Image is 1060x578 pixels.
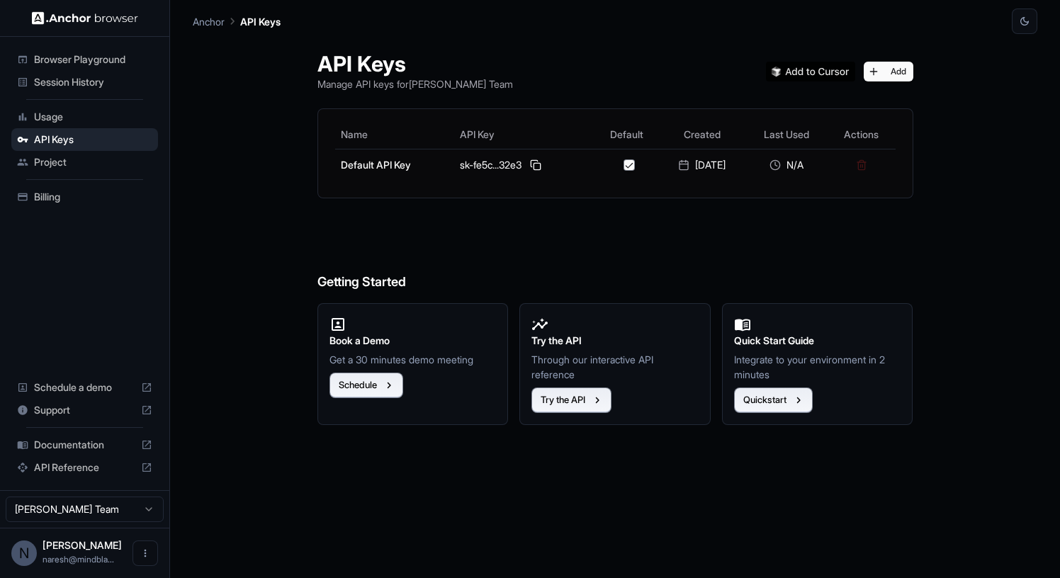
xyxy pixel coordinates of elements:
button: Quickstart [734,387,813,413]
h6: Getting Started [317,215,913,293]
div: Browser Playground [11,48,158,71]
p: Get a 30 minutes demo meeting [329,352,497,367]
div: API Reference [11,456,158,479]
button: Copy API key [527,157,544,174]
span: Project [34,155,152,169]
h2: Quick Start Guide [734,333,901,348]
h2: Book a Demo [329,333,497,348]
img: Anchor Logo [32,11,138,25]
div: sk-fe5c...32e3 [460,157,588,174]
h2: Try the API [531,333,699,348]
span: Naresh Kumar [43,539,122,551]
span: Schedule a demo [34,380,135,395]
th: API Key [454,120,594,149]
div: N/A [750,158,822,172]
div: API Keys [11,128,158,151]
span: API Reference [34,460,135,475]
p: Anchor [193,14,225,29]
button: Schedule [329,373,403,398]
span: Billing [34,190,152,204]
div: Schedule a demo [11,376,158,399]
div: [DATE] [665,158,739,172]
span: Session History [34,75,152,89]
p: API Keys [240,14,281,29]
div: N [11,540,37,566]
span: Usage [34,110,152,124]
div: Billing [11,186,158,208]
button: Open menu [132,540,158,566]
button: Try the API [531,387,611,413]
button: Add [864,62,913,81]
span: Browser Playground [34,52,152,67]
p: Through our interactive API reference [531,352,699,382]
p: Integrate to your environment in 2 minutes [734,352,901,382]
div: Session History [11,71,158,93]
th: Default [594,120,659,149]
th: Created [659,120,745,149]
span: API Keys [34,132,152,147]
p: Manage API keys for [PERSON_NAME] Team [317,76,513,91]
td: Default API Key [335,149,454,181]
div: Documentation [11,433,158,456]
div: Project [11,151,158,174]
th: Actions [828,120,895,149]
img: Add anchorbrowser MCP server to Cursor [766,62,855,81]
span: naresh@mindblaze.ai [43,554,114,565]
th: Last Used [745,120,828,149]
span: Support [34,403,135,417]
h1: API Keys [317,51,513,76]
nav: breadcrumb [193,13,281,29]
span: Documentation [34,438,135,452]
div: Usage [11,106,158,128]
div: Support [11,399,158,421]
th: Name [335,120,454,149]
